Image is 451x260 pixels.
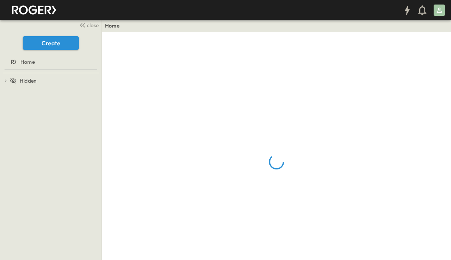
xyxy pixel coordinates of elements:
span: Home [20,58,35,66]
a: Home [105,22,120,29]
button: close [76,20,100,30]
span: Hidden [20,77,37,85]
span: close [87,22,99,29]
a: Home [2,57,99,67]
nav: breadcrumbs [105,22,124,29]
button: Create [23,36,79,50]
